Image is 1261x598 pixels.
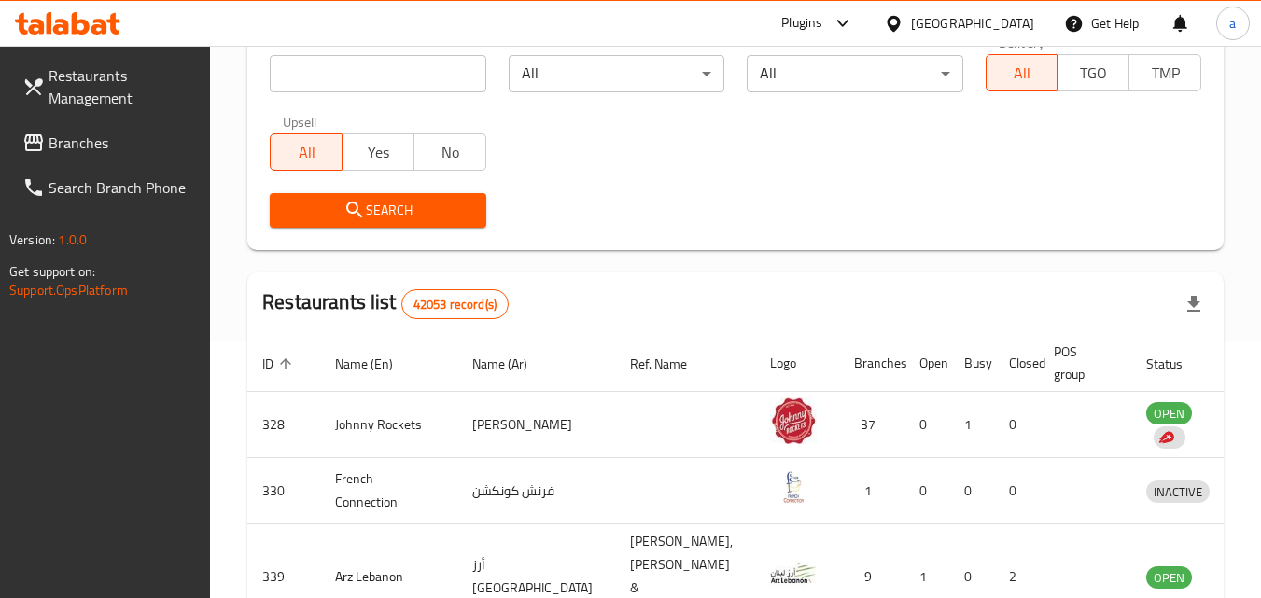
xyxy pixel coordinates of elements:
button: Search [270,193,485,228]
span: 42053 record(s) [402,296,508,313]
td: 328 [247,392,320,458]
a: Restaurants Management [7,53,211,120]
th: Open [904,335,949,392]
img: French Connection [770,464,817,510]
div: Indicates that the vendor menu management has been moved to DH Catalog service [1154,426,1185,449]
label: Delivery [999,35,1045,49]
th: Closed [994,335,1039,392]
span: Search [285,199,470,222]
span: Status [1146,353,1207,375]
span: Version: [9,228,55,252]
span: Restaurants Management [49,64,196,109]
td: 0 [949,458,994,524]
td: فرنش كونكشن [457,458,615,524]
td: 37 [839,392,904,458]
button: All [270,133,343,171]
span: Yes [350,139,407,166]
a: Support.OpsPlatform [9,278,128,302]
span: POS group [1054,341,1109,385]
h2: Restaurants list [262,288,509,319]
div: OPEN [1146,566,1192,589]
span: 1.0.0 [58,228,87,252]
td: 0 [904,458,949,524]
span: Search Branch Phone [49,176,196,199]
td: [PERSON_NAME] [457,392,615,458]
th: Branches [839,335,904,392]
button: TGO [1057,54,1129,91]
th: Logo [755,335,839,392]
span: a [1229,13,1236,34]
div: Export file [1171,282,1216,327]
span: Name (Ar) [472,353,552,375]
td: 0 [904,392,949,458]
div: INACTIVE [1146,480,1210,503]
div: All [747,55,962,92]
input: Search for restaurant name or ID.. [270,55,485,92]
span: Name (En) [335,353,417,375]
button: No [413,133,486,171]
td: 330 [247,458,320,524]
td: French Connection [320,458,457,524]
button: Yes [342,133,414,171]
span: Ref. Name [630,353,711,375]
img: Johnny Rockets [770,397,817,444]
img: delivery hero logo [1157,429,1174,446]
td: 1 [949,392,994,458]
div: Plugins [781,12,822,35]
a: Search Branch Phone [7,165,211,210]
span: ID [262,353,298,375]
span: Get support on: [9,259,95,284]
span: No [422,139,479,166]
th: Busy [949,335,994,392]
span: Branches [49,132,196,154]
div: All [509,55,724,92]
td: 0 [994,392,1039,458]
td: 0 [994,458,1039,524]
span: INACTIVE [1146,481,1210,503]
span: All [278,139,335,166]
a: Branches [7,120,211,165]
span: OPEN [1146,403,1192,424]
label: Upsell [283,115,317,128]
button: TMP [1128,54,1201,91]
img: Arz Lebanon [770,549,817,596]
div: Total records count [401,289,509,319]
span: TMP [1137,60,1194,87]
button: All [986,54,1058,91]
span: OPEN [1146,567,1192,589]
span: TGO [1065,60,1122,87]
span: All [994,60,1051,87]
div: OPEN [1146,402,1192,424]
td: 1 [839,458,904,524]
td: Johnny Rockets [320,392,457,458]
div: [GEOGRAPHIC_DATA] [911,13,1034,34]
